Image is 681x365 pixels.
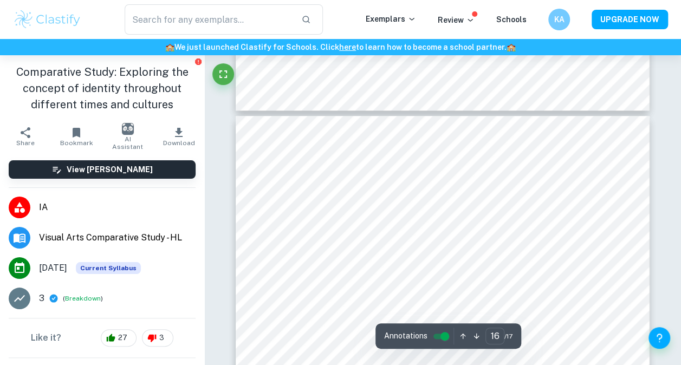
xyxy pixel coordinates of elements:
[592,10,668,29] button: UPGRADE NOW
[76,262,141,274] div: This exemplar is based on the current syllabus. Feel free to refer to it for inspiration/ideas wh...
[366,13,416,25] p: Exemplars
[125,4,293,35] input: Search for any exemplars...
[65,294,101,303] button: Breakdown
[102,121,153,152] button: AI Assistant
[112,333,133,343] span: 27
[142,329,173,347] div: 3
[63,294,103,304] span: ( )
[101,329,137,347] div: 27
[153,333,170,343] span: 3
[165,43,174,51] span: 🏫
[67,164,153,175] h6: View [PERSON_NAME]
[504,331,513,341] span: / 17
[648,327,670,349] button: Help and Feedback
[212,63,234,85] button: Fullscreen
[39,231,196,244] span: Visual Arts Comparative Study - HL
[163,139,194,147] span: Download
[31,331,61,344] h6: Like it?
[9,160,196,179] button: View [PERSON_NAME]
[2,41,679,53] h6: We just launched Clastify for Schools. Click to learn how to become a school partner.
[122,123,134,135] img: AI Assistant
[51,121,102,152] button: Bookmark
[39,262,67,275] span: [DATE]
[153,121,204,152] button: Download
[384,330,427,342] span: Annotations
[438,14,475,26] p: Review
[507,43,516,51] span: 🏫
[16,139,35,147] span: Share
[339,43,356,51] a: here
[76,262,141,274] span: Current Syllabus
[13,9,82,30] img: Clastify logo
[39,201,196,214] span: IA
[496,15,527,24] a: Schools
[9,64,196,113] h1: Comparative Study: Exploring the concept of identity throughout different times and cultures
[194,57,202,66] button: Report issue
[60,139,93,147] span: Bookmark
[548,9,570,30] button: KA
[39,292,44,305] p: 3
[553,14,566,25] h6: KA
[109,135,147,151] span: AI Assistant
